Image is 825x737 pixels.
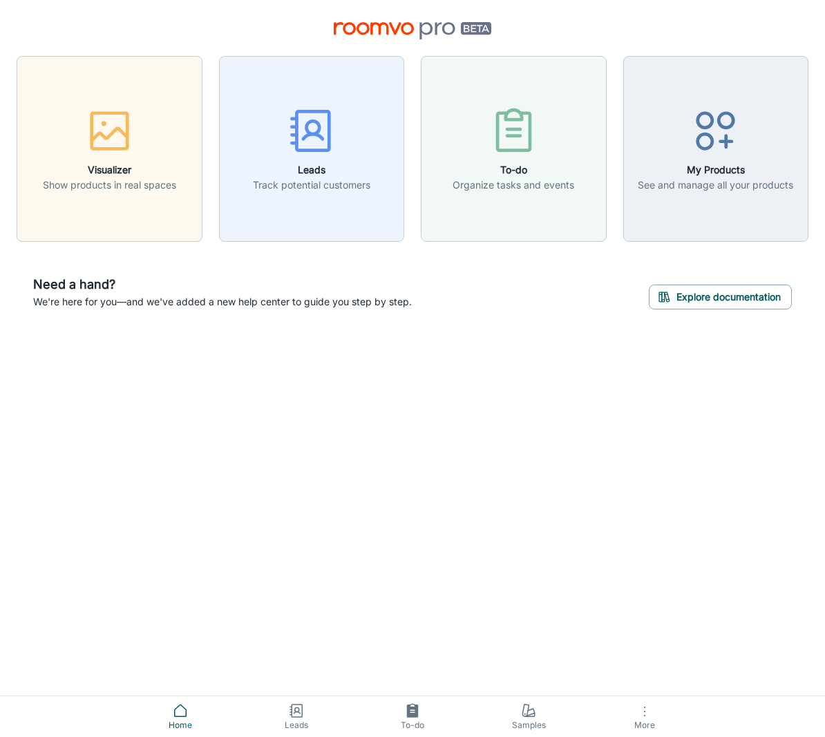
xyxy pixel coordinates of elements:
a: To-doOrganize tasks and events [421,141,607,155]
a: My ProductsSee and manage all your products [623,141,809,155]
span: Home [131,719,230,731]
a: Leads [238,696,354,737]
p: See and manage all your products [638,178,793,193]
h6: Visualizer [43,162,176,178]
a: Home [122,696,238,737]
a: Explore documentation [649,289,792,303]
span: Samples [479,719,578,731]
p: Organize tasks and events [453,178,574,193]
p: We're here for you—and we've added a new help center to guide you step by step. [33,294,412,309]
h6: To-do [453,162,574,178]
a: Samples [471,696,587,737]
p: Track potential customers [253,178,370,193]
button: My ProductsSee and manage all your products [623,56,809,242]
h6: Leads [253,162,370,178]
button: More [587,696,703,737]
span: Leads [247,719,346,731]
h6: My Products [638,162,793,178]
a: To-do [354,696,471,737]
span: To-do [363,719,462,731]
span: More [595,720,694,730]
button: VisualizerShow products in real spaces [17,56,202,242]
h6: Need a hand? [33,275,412,294]
button: Explore documentation [649,285,792,309]
a: LeadsTrack potential customers [219,141,405,155]
button: To-doOrganize tasks and events [421,56,607,242]
button: LeadsTrack potential customers [219,56,405,242]
p: Show products in real spaces [43,178,176,193]
img: Roomvo PRO Beta [334,22,492,39]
